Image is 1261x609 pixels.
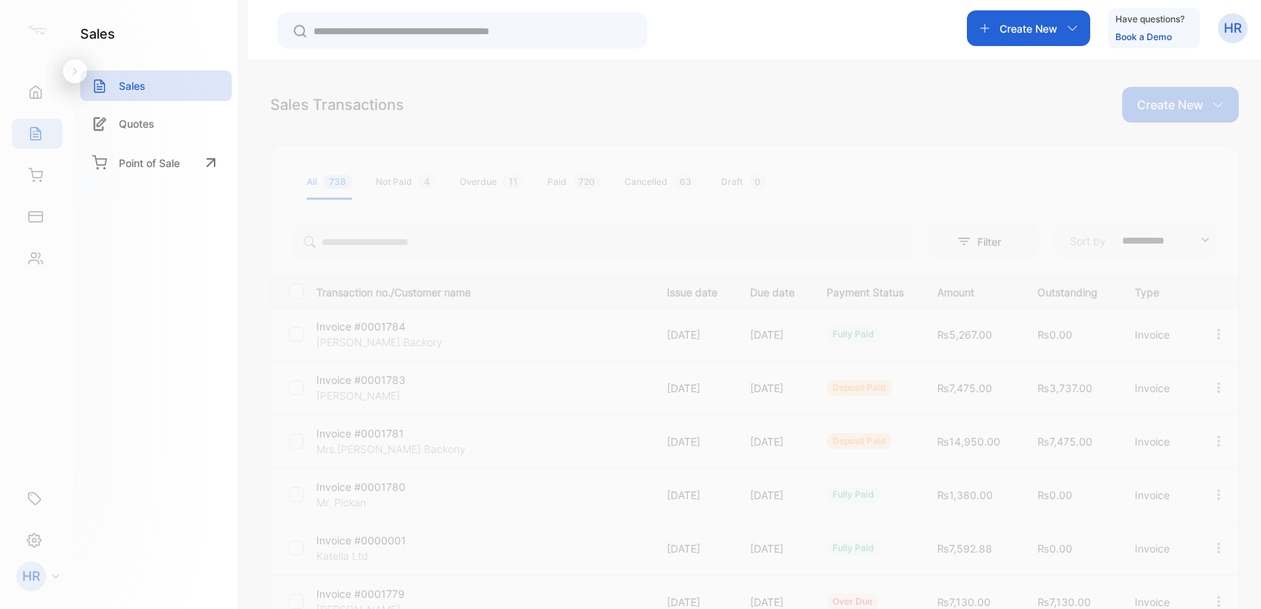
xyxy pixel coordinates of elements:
div: All [307,175,352,189]
span: ₨14,950.00 [937,435,1000,448]
span: ₨7,592.88 [937,542,992,555]
p: Filter [977,234,1010,250]
div: Overdue [460,175,524,189]
p: Transaction no./Customer name [316,281,648,300]
p: Invoice [1135,380,1181,396]
p: [DATE] [667,380,720,396]
span: ₨3,737.00 [1037,382,1092,394]
p: [DATE] [750,380,797,396]
p: [DATE] [750,327,797,342]
p: Amount [937,281,1007,300]
a: Book a Demo [1115,31,1172,42]
p: Type [1135,281,1181,300]
p: Issue date [667,281,720,300]
p: Invoice [1135,541,1181,556]
p: [PERSON_NAME] [316,388,427,403]
span: ₨7,130.00 [937,596,991,608]
span: ₨0.00 [1037,542,1072,555]
span: 11 [503,175,524,189]
button: Create New [967,10,1090,46]
span: 738 [323,175,352,189]
span: ₨7,475.00 [937,382,992,394]
p: Create New [1137,96,1203,114]
p: Invoice [1135,434,1181,449]
p: Point of Sale [119,155,180,171]
p: Outstanding [1037,281,1104,300]
p: [DATE] [667,327,720,342]
div: deposit paid [827,433,892,449]
span: ₨1,380.00 [937,489,993,501]
div: fully paid [827,540,880,556]
span: ₨7,130.00 [1037,596,1091,608]
p: Mr. Pickan [316,495,427,510]
p: Invoice #0001780 [316,479,427,495]
p: Create New [1000,21,1058,36]
p: [PERSON_NAME] Backory [316,334,443,350]
p: Invoice [1135,327,1181,342]
iframe: LiveChat chat widget [1199,547,1261,609]
p: Invoice #0001784 [316,319,427,334]
span: ₨7,475.00 [1037,435,1092,448]
img: logo [26,19,48,42]
p: Invoice #0001779 [316,586,427,602]
p: Invoice #0000001 [316,533,427,548]
span: ₨5,267.00 [937,328,992,341]
span: ₨0.00 [1037,328,1072,341]
p: Invoice #0001781 [316,426,427,441]
button: Sort by [1054,223,1217,258]
span: 4 [418,175,436,189]
span: ₨0.00 [1037,489,1072,501]
div: fully paid [827,326,880,342]
button: HR [1218,10,1248,46]
p: HR [1224,19,1242,38]
p: Have questions? [1115,12,1185,27]
p: Sort by [1070,233,1106,249]
p: [DATE] [750,487,797,503]
p: [DATE] [750,541,797,556]
a: Quotes [80,108,232,139]
div: Not Paid [376,175,436,189]
p: Invoice #0001783 [316,372,427,388]
p: Mrs.[PERSON_NAME] Backony [316,441,466,457]
p: HR [22,567,40,586]
p: Sales [119,78,146,94]
div: Sales Transactions [270,94,404,116]
div: Draft [721,175,766,189]
div: fully paid [827,486,880,503]
button: Create New [1122,87,1239,123]
p: [DATE] [750,434,797,449]
p: [DATE] [667,541,720,556]
div: deposit paid [827,380,892,396]
button: Filter [928,224,1039,259]
a: Sales [80,71,232,101]
p: Katella Ltd [316,548,427,564]
p: Invoice [1135,487,1181,503]
p: Quotes [119,116,154,131]
p: [DATE] [667,434,720,449]
span: 63 [674,175,697,189]
div: Paid [547,175,601,189]
span: 0 [749,175,766,189]
p: Payment Status [827,281,907,300]
h1: sales [80,24,115,44]
div: Cancelled [625,175,697,189]
p: [DATE] [667,487,720,503]
a: Point of Sale [80,146,232,179]
span: 720 [573,175,601,189]
p: Due date [750,281,797,300]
